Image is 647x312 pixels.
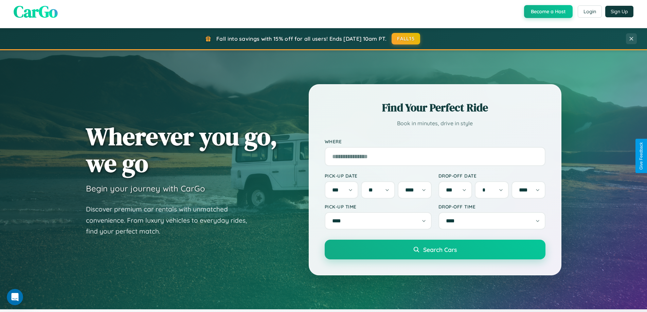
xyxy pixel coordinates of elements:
p: Book in minutes, drive in style [325,118,545,128]
span: CarGo [14,0,58,23]
div: Give Feedback [639,142,644,170]
label: Where [325,139,545,144]
label: Drop-off Date [438,173,545,179]
label: Drop-off Time [438,204,545,209]
span: Fall into savings with 15% off for all users! Ends [DATE] 10am PT. [216,35,387,42]
button: Become a Host [524,5,573,18]
button: Search Cars [325,240,545,259]
h1: Wherever you go, we go [86,123,277,177]
button: Sign Up [605,6,633,17]
label: Pick-up Date [325,173,432,179]
button: Login [578,5,602,18]
iframe: Intercom live chat [7,289,23,305]
h2: Find Your Perfect Ride [325,100,545,115]
label: Pick-up Time [325,204,432,209]
p: Discover premium car rentals with unmatched convenience. From luxury vehicles to everyday rides, ... [86,204,256,237]
h3: Begin your journey with CarGo [86,183,205,194]
button: FALL15 [392,33,420,44]
span: Search Cars [423,246,457,253]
